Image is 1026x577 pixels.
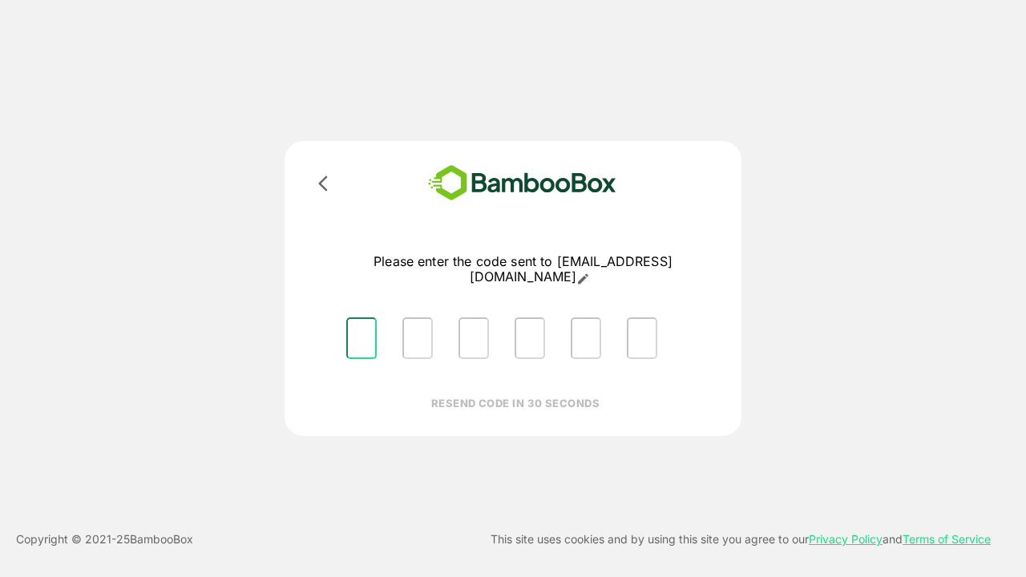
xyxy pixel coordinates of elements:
input: Please enter OTP character 6 [627,317,657,359]
input: Please enter OTP character 4 [515,317,545,359]
input: Please enter OTP character 1 [346,317,377,359]
p: Please enter the code sent to [EMAIL_ADDRESS][DOMAIN_NAME] [333,254,713,285]
input: Please enter OTP character 2 [402,317,433,359]
p: Copyright © 2021- 25 BambooBox [16,530,193,549]
p: This site uses cookies and by using this site you agree to our and [491,530,991,549]
a: Privacy Policy [809,532,883,546]
input: Please enter OTP character 5 [571,317,601,359]
a: Terms of Service [903,532,991,546]
img: bamboobox [405,160,640,206]
input: Please enter OTP character 3 [458,317,489,359]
